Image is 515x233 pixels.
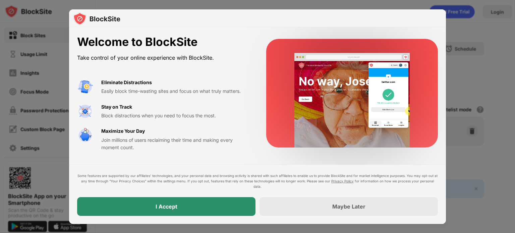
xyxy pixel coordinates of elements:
[331,179,354,183] a: Privacy Policy
[73,12,120,25] img: logo-blocksite.svg
[332,203,365,210] div: Maybe Later
[101,112,250,119] div: Block distractions when you need to focus the most.
[77,53,250,63] div: Take control of your online experience with BlockSite.
[101,127,145,135] div: Maximize Your Day
[101,88,250,95] div: Easily block time-wasting sites and focus on what truly matters.
[156,203,177,210] div: I Accept
[77,127,93,143] img: value-safe-time.svg
[77,173,438,189] div: Some features are supported by our affiliates’ technologies, and your personal data and browsing ...
[77,103,93,119] img: value-focus.svg
[101,136,250,152] div: Join millions of users reclaiming their time and making every moment count.
[101,103,132,111] div: Stay on Track
[101,79,152,86] div: Eliminate Distractions
[77,79,93,95] img: value-avoid-distractions.svg
[77,35,250,49] div: Welcome to BlockSite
